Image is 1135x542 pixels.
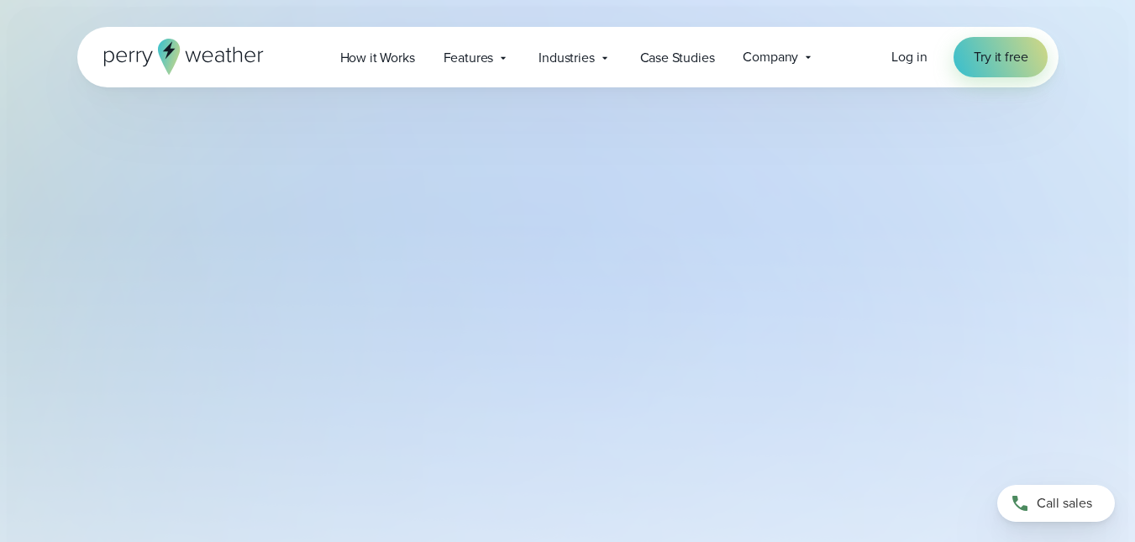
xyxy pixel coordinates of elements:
[626,40,729,75] a: Case Studies
[997,485,1115,522] a: Call sales
[954,37,1048,77] a: Try it free
[891,47,927,67] a: Log in
[1037,493,1092,513] span: Call sales
[974,47,1027,67] span: Try it free
[640,48,715,68] span: Case Studies
[539,48,594,68] span: Industries
[444,48,494,68] span: Features
[326,40,429,75] a: How it Works
[891,47,927,66] span: Log in
[743,47,798,67] span: Company
[340,48,415,68] span: How it Works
